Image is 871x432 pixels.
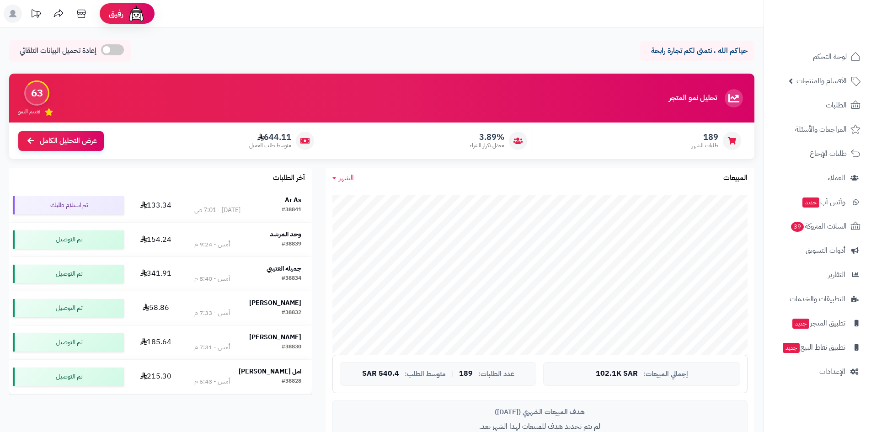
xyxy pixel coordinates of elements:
a: تحديثات المنصة [24,5,47,25]
span: تطبيق نقاط البيع [782,341,845,354]
span: متوسط طلب العميل [249,142,291,149]
a: الطلبات [769,94,866,116]
a: الشهر [332,173,354,183]
span: أدوات التسويق [806,244,845,257]
a: وآتس آبجديد [769,191,866,213]
a: التقارير [769,264,866,286]
div: تم التوصيل [13,368,124,386]
strong: جميله العتيبي [267,264,301,273]
span: المراجعات والأسئلة [795,123,847,136]
div: #38841 [282,206,301,215]
div: أمس - 7:31 م [194,343,230,352]
a: الإعدادات [769,361,866,383]
div: [DATE] - 7:01 ص [194,206,240,215]
span: عدد الطلبات: [478,370,514,378]
span: جديد [783,343,800,353]
div: #38832 [282,309,301,318]
span: 102.1K SAR [596,370,638,378]
span: إجمالي المبيعات: [643,370,688,378]
a: أدوات التسويق [769,240,866,261]
span: تطبيق المتجر [791,317,845,330]
a: تطبيق نقاط البيعجديد [769,336,866,358]
div: تم استلام طلبك [13,196,124,214]
td: 133.34 [128,188,184,222]
strong: وجد المرشد [270,229,301,239]
div: تم التوصيل [13,230,124,249]
h3: تحليل نمو المتجر [669,94,717,102]
div: #38834 [282,274,301,283]
span: جديد [792,319,809,329]
td: 341.91 [128,257,184,291]
strong: امل [PERSON_NAME] [239,367,301,376]
span: 39 [791,221,805,232]
span: عرض التحليل الكامل [40,136,97,146]
span: العملاء [828,171,845,184]
h3: آخر الطلبات [273,174,305,182]
span: الأقسام والمنتجات [796,75,847,87]
span: 189 [692,132,718,142]
a: لوحة التحكم [769,46,866,68]
span: جديد [802,197,819,208]
strong: Ar As [285,195,301,205]
a: طلبات الإرجاع [769,143,866,165]
a: المراجعات والأسئلة [769,118,866,140]
a: عرض التحليل الكامل [18,131,104,151]
span: طلبات الإرجاع [810,147,847,160]
div: #38828 [282,377,301,386]
span: 3.89% [470,132,504,142]
a: التطبيقات والخدمات [769,288,866,310]
div: #38839 [282,240,301,249]
span: 644.11 [249,132,291,142]
td: 154.24 [128,223,184,256]
div: أمس - 6:43 م [194,377,230,386]
h3: المبيعات [723,174,748,182]
strong: [PERSON_NAME] [249,298,301,308]
span: تقييم النمو [18,108,40,116]
div: #38830 [282,343,301,352]
span: السلات المتروكة [790,220,847,233]
span: وآتس آب [802,196,845,208]
a: تطبيق المتجرجديد [769,312,866,334]
p: حياكم الله ، نتمنى لكم تجارة رابحة [647,46,748,56]
div: أمس - 8:40 م [194,274,230,283]
span: متوسط الطلب: [405,370,446,378]
span: لوحة التحكم [813,50,847,63]
span: الإعدادات [819,365,845,378]
span: | [451,370,454,377]
span: التقارير [828,268,845,281]
div: أمس - 7:33 م [194,309,230,318]
span: إعادة تحميل البيانات التلقائي [20,46,96,56]
span: الشهر [339,172,354,183]
div: تم التوصيل [13,265,124,283]
img: logo-2.png [809,7,862,26]
div: هدف المبيعات الشهري ([DATE]) [340,407,740,417]
div: أمس - 9:24 م [194,240,230,249]
span: الطلبات [826,99,847,112]
span: 540.4 SAR [362,370,399,378]
a: العملاء [769,167,866,189]
div: تم التوصيل [13,333,124,352]
img: ai-face.png [127,5,145,23]
a: السلات المتروكة39 [769,215,866,237]
span: التطبيقات والخدمات [790,293,845,305]
td: 58.86 [128,291,184,325]
div: تم التوصيل [13,299,124,317]
strong: [PERSON_NAME] [249,332,301,342]
span: معدل تكرار الشراء [470,142,504,149]
td: 185.64 [128,325,184,359]
td: 215.30 [128,360,184,394]
span: رفيق [109,8,123,19]
p: لم يتم تحديد هدف للمبيعات لهذا الشهر بعد. [340,421,740,432]
span: 189 [459,370,473,378]
span: طلبات الشهر [692,142,718,149]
